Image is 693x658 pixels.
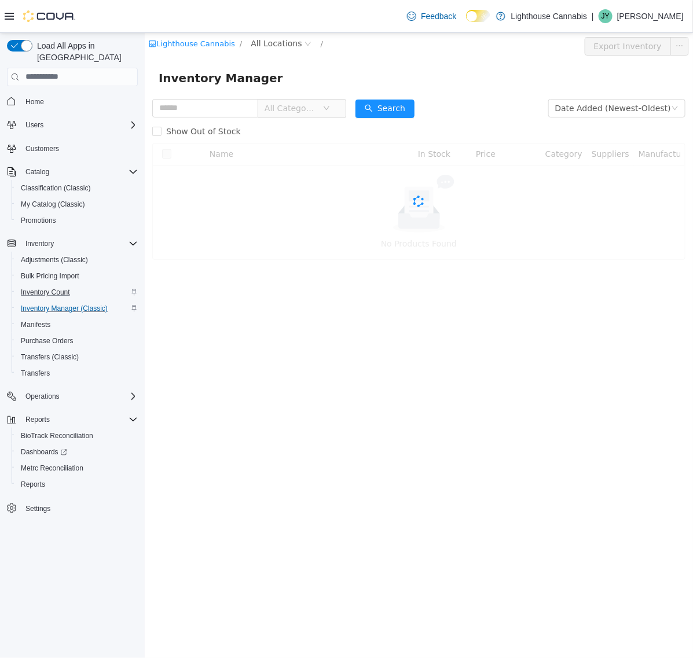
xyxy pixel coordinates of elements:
[21,216,56,225] span: Promotions
[32,40,138,63] span: Load All Apps in [GEOGRAPHIC_DATA]
[25,167,49,177] span: Catalog
[617,9,684,23] p: [PERSON_NAME]
[25,120,43,130] span: Users
[21,447,67,457] span: Dashboards
[527,72,534,80] i: icon: down
[16,302,138,315] span: Inventory Manager (Classic)
[21,118,138,132] span: Users
[16,445,138,459] span: Dashboards
[2,93,142,110] button: Home
[16,461,88,475] a: Metrc Reconciliation
[16,366,54,380] a: Transfers
[12,317,142,333] button: Manifests
[16,350,83,364] a: Transfers (Classic)
[21,165,138,179] span: Catalog
[21,502,55,516] a: Settings
[21,200,85,209] span: My Catalog (Classic)
[2,388,142,405] button: Operations
[602,9,610,23] span: JY
[21,413,138,427] span: Reports
[21,237,58,251] button: Inventory
[12,460,142,476] button: Metrc Reconciliation
[21,369,50,378] span: Transfers
[12,284,142,300] button: Inventory Count
[16,477,138,491] span: Reports
[21,501,138,515] span: Settings
[21,389,138,403] span: Operations
[16,214,138,227] span: Promotions
[12,476,142,492] button: Reports
[25,392,60,401] span: Operations
[12,349,142,365] button: Transfers (Classic)
[16,477,50,491] a: Reports
[16,214,61,227] a: Promotions
[2,411,142,428] button: Reports
[21,183,91,193] span: Classification (Classic)
[2,140,142,157] button: Customers
[2,236,142,252] button: Inventory
[211,67,270,85] button: icon: searchSearch
[592,9,594,23] p: |
[421,10,456,22] span: Feedback
[21,413,54,427] button: Reports
[16,334,138,348] span: Purchase Orders
[16,334,78,348] a: Purchase Orders
[25,97,44,106] span: Home
[402,5,461,28] a: Feedback
[16,253,93,267] a: Adjustments (Classic)
[16,285,138,299] span: Inventory Count
[12,444,142,460] a: Dashboards
[21,336,74,345] span: Purchase Orders
[21,352,79,362] span: Transfers (Classic)
[25,239,54,248] span: Inventory
[21,165,54,179] button: Catalog
[12,212,142,229] button: Promotions
[21,271,79,281] span: Bulk Pricing Import
[599,9,613,23] div: Jessie Yao
[12,300,142,317] button: Inventory Manager (Classic)
[12,196,142,212] button: My Catalog (Classic)
[12,180,142,196] button: Classification (Classic)
[21,288,70,297] span: Inventory Count
[16,302,112,315] a: Inventory Manager (Classic)
[16,429,138,443] span: BioTrack Reconciliation
[21,95,49,109] a: Home
[16,445,72,459] a: Dashboards
[16,269,84,283] a: Bulk Pricing Import
[21,237,138,251] span: Inventory
[16,429,98,443] a: BioTrack Reconciliation
[21,141,138,156] span: Customers
[2,117,142,133] button: Users
[16,269,138,283] span: Bulk Pricing Import
[17,94,101,103] span: Show Out of Stock
[511,9,588,23] p: Lighthouse Cannabis
[16,318,138,332] span: Manifests
[21,94,138,109] span: Home
[25,504,50,513] span: Settings
[23,10,75,22] img: Cova
[16,350,138,364] span: Transfers (Classic)
[2,499,142,516] button: Settings
[21,142,64,156] a: Customers
[21,464,83,473] span: Metrc Reconciliation
[12,333,142,349] button: Purchase Orders
[21,480,45,489] span: Reports
[16,197,138,211] span: My Catalog (Classic)
[12,268,142,284] button: Bulk Pricing Import
[16,181,96,195] a: Classification (Classic)
[12,252,142,268] button: Adjustments (Classic)
[466,10,490,22] input: Dark Mode
[16,285,75,299] a: Inventory Count
[16,181,138,195] span: Classification (Classic)
[21,431,93,440] span: BioTrack Reconciliation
